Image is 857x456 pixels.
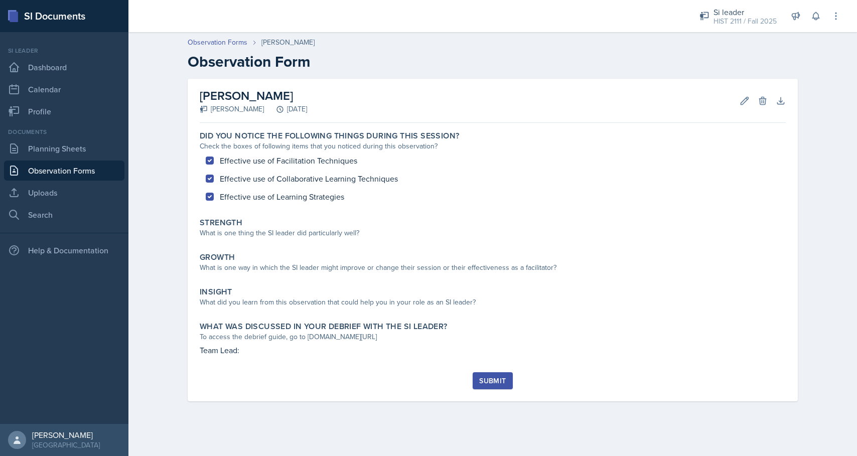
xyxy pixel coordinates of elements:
a: Dashboard [4,57,124,77]
div: Documents [4,127,124,136]
p: Team Lead: [200,344,786,356]
label: Strength [200,218,242,228]
a: Profile [4,101,124,121]
a: Observation Forms [4,161,124,181]
a: Search [4,205,124,225]
a: Calendar [4,79,124,99]
label: What was discussed in your debrief with the SI Leader? [200,322,448,332]
div: Submit [479,377,506,385]
div: [DATE] [264,104,307,114]
label: Growth [200,252,235,262]
h2: [PERSON_NAME] [200,87,307,105]
label: Did you notice the following things during this session? [200,131,459,141]
div: What did you learn from this observation that could help you in your role as an SI leader? [200,297,786,308]
div: Check the boxes of following items that you noticed during this observation? [200,141,786,151]
div: Help & Documentation [4,240,124,260]
div: [PERSON_NAME] [200,104,264,114]
div: To access the debrief guide, go to [DOMAIN_NAME][URL] [200,332,786,342]
div: Si leader [713,6,777,18]
label: Insight [200,287,232,297]
button: Submit [473,372,512,389]
div: What is one thing the SI leader did particularly well? [200,228,786,238]
a: Uploads [4,183,124,203]
div: [PERSON_NAME] [32,430,100,440]
div: [GEOGRAPHIC_DATA] [32,440,100,450]
div: Si leader [4,46,124,55]
h2: Observation Form [188,53,798,71]
div: What is one way in which the SI leader might improve or change their session or their effectivene... [200,262,786,273]
a: Planning Sheets [4,138,124,159]
a: Observation Forms [188,37,247,48]
div: HIST 2111 / Fall 2025 [713,16,777,27]
div: [PERSON_NAME] [261,37,315,48]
